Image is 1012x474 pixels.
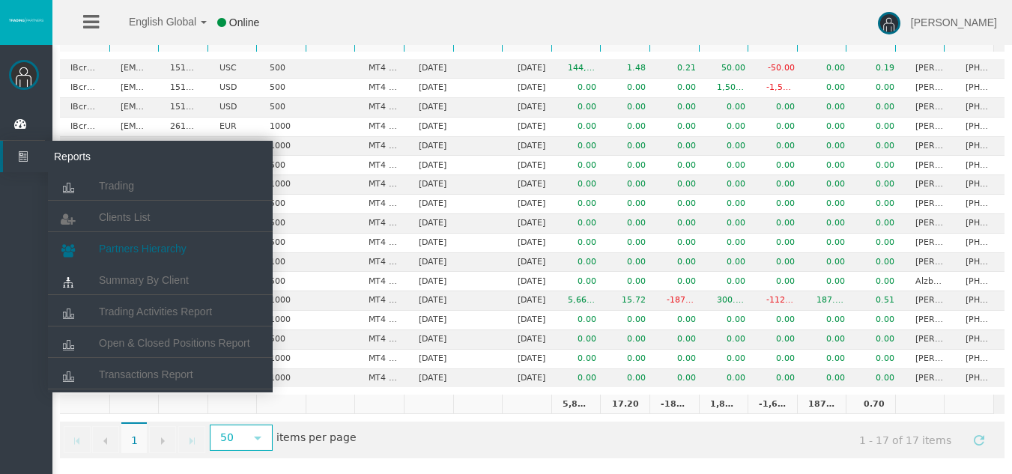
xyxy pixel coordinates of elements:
td: 0.00 [607,156,656,175]
td: 0.00 [756,234,805,253]
td: [DATE] [408,350,458,369]
span: Reports [43,141,190,172]
td: [DATE] [507,369,557,388]
td: 0.00 [607,195,656,214]
td: 0.00 [607,118,656,137]
td: USC [209,59,258,79]
td: [DATE] [408,234,458,253]
td: 0.00 [756,98,805,118]
td: 0.00 [805,330,855,350]
td: 0.00 [607,175,656,195]
td: [DATE] [507,175,557,195]
span: 1 [121,422,147,454]
td: MT4 LiveFixedSpreadAccount [358,311,407,330]
td: [DATE] [507,311,557,330]
td: [EMAIL_ADDRESS][DOMAIN_NAME] [109,59,159,79]
td: 0.00 [557,214,607,234]
td: 0.00 [607,234,656,253]
td: [PERSON_NAME] abdominal [PERSON_NAME] [905,214,954,234]
td: 0.00 [607,311,656,330]
td: [PERSON_NAME] [905,311,954,330]
a: Go to the previous page [92,426,119,453]
td: -112.95 [756,291,805,311]
td: [DATE] [408,118,458,137]
td: [DATE] [408,79,458,98]
span: [PERSON_NAME] [911,16,997,28]
td: 0.00 [706,137,756,157]
td: 26107235 [160,118,209,137]
td: 0.00 [855,350,905,369]
td: 0.00 [706,98,756,118]
td: 50.00 [706,59,756,79]
td: 500 [258,214,308,234]
td: [DATE] [408,195,458,214]
span: select [252,432,264,444]
td: 0.00 [557,79,607,98]
span: Trading Activities Report [99,306,212,317]
td: [DATE] [507,156,557,175]
td: 0.00 [607,272,656,291]
span: items per page [206,426,357,451]
td: 0.00 [706,272,756,291]
td: [PERSON_NAME] [905,118,954,137]
td: 0.00 [557,195,607,214]
td: 15179362 [160,79,209,98]
span: Trading [99,180,134,192]
td: 0.00 [855,214,905,234]
td: 0.00 [805,350,855,369]
td: 15.72 [607,291,656,311]
td: [PHONE_NUMBER] [954,369,1005,388]
a: Clients List [48,204,273,231]
td: [DATE] [507,330,557,350]
td: 500 [258,98,308,118]
td: 0.00 [756,369,805,388]
td: 0.00 [805,137,855,157]
span: 50 [211,426,243,449]
td: 0.00 [805,98,855,118]
a: Summary By Client [48,267,273,294]
td: [PHONE_NUMBER] [954,175,1005,195]
td: MT4 LiveFixedSpreadAccount [358,253,407,273]
td: [DATE] [408,98,458,118]
span: Go to the first page [71,435,83,447]
td: 0.00 [557,330,607,350]
td: [PHONE_NUMBER] [954,118,1005,137]
td: 0.00 [805,195,855,214]
td: MT4 LiveFloatingSpreadAccount [358,330,407,350]
td: 500 [258,156,308,175]
td: [PERSON_NAME] [905,350,954,369]
td: 0.00 [756,175,805,195]
td: 500 [258,234,308,253]
td: [PHONE_NUMBER] [954,98,1005,118]
td: [DATE] [408,253,458,273]
td: 0.00 [855,156,905,175]
td: -187.34 [656,291,706,311]
td: [PHONE_NUMBER] [954,291,1005,311]
td: 187.48 [805,291,855,311]
td: 0.00 [855,311,905,330]
td: 0.00 [557,137,607,157]
td: [DATE] [507,291,557,311]
td: 0.00 [557,272,607,291]
td: 0.00 [706,369,756,388]
td: 0.00 [557,234,607,253]
td: 500 [258,272,308,291]
td: 1000 [258,311,308,330]
td: [PERSON_NAME] [905,369,954,388]
td: -187.13 [649,395,699,414]
td: MT4 LiveFixedSpreadAccount [358,350,407,369]
td: MT4 LiveFloatingSpreadAccount [358,137,407,157]
td: 0.00 [805,369,855,388]
td: [DATE] [507,137,557,157]
td: MT4 LiveFloatingSpreadAccount [358,79,407,98]
img: logo.svg [7,17,45,23]
td: [DATE] [507,350,557,369]
td: 300.43 [706,291,756,311]
td: [DATE] [408,311,458,330]
td: 0.51 [855,291,905,311]
span: Go to the last page [186,435,198,447]
td: 0.00 [855,253,905,273]
td: 0.00 [656,175,706,195]
td: 0.00 [706,311,756,330]
td: 100 [258,253,308,273]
